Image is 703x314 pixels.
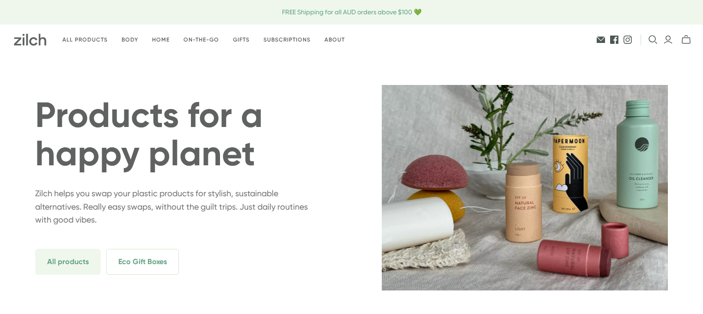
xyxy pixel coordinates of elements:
[226,29,257,51] a: Gifts
[115,29,145,51] a: Body
[106,249,179,275] span: Eco Gift Boxes
[35,187,322,227] p: Zilch helps you swap your plastic products for stylish, sustainable alternatives. Really easy swa...
[663,35,673,45] a: Login
[35,249,101,275] span: All products
[382,85,668,290] img: zilch-hero-home-2.webp
[679,35,694,45] button: mini-cart-toggle
[106,257,179,266] a: Eco Gift Boxes
[55,29,115,51] a: All products
[145,29,177,51] a: Home
[35,96,322,173] h1: Products for a happy planet
[21,7,682,17] span: FREE Shipping for all AUD orders above $100 💚
[318,29,352,51] a: About
[648,35,658,44] button: Open search
[177,29,226,51] a: On-the-go
[14,34,46,46] img: Zilch has done the hard yards and handpicked the best ethical and sustainable products for you an...
[257,29,318,51] a: Subscriptions
[35,257,104,266] a: All products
